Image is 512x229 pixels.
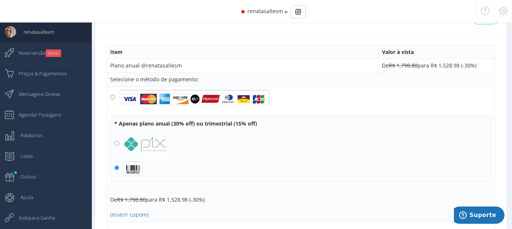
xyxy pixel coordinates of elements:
strike: R$ 1,798.80 [117,196,146,203]
td: Plano anual @renatasallesm [107,59,379,73]
strike: R$ 1,798.80 [389,62,418,69]
span: Ajuda [13,188,33,207]
td: De para R$ 1,528.98 (-30%) [379,59,495,73]
div: Basic example [290,6,306,18]
div: De para R$ 1,528.98 (-30%) [110,196,492,204]
span: Outros [13,167,36,186]
img: boleto_icon.png [124,161,143,176]
span: Agendar Postagens [11,105,61,124]
span: Mensagens Diretas [11,85,60,103]
span: renatasallesm [247,7,283,15]
iframe: Abre um widget para que você possa encontrar mais informações [454,207,505,225]
span: renatasallesm [16,22,54,41]
small: NOVO [46,49,61,57]
th: Valor à vista [379,45,495,59]
span: Indique e Ganhe [11,208,55,227]
div: Selecione o método de pagamento: [110,76,492,83]
img: bankflags.png [120,90,269,106]
span: Nova versão [11,43,61,62]
th: Item [107,45,379,59]
img: logo_pix.png [124,137,166,152]
span: Listas [13,147,33,165]
img: User Image [5,26,16,37]
b: * Apenas plano anual (30% off) ou trimestrial (15% off) [114,120,257,127]
span: Relatórios [13,126,43,145]
img: Instagram_simple_icon.svg [295,9,301,15]
span: Preços & Pagamentos [11,64,67,83]
a: (Inserir cupom) [110,211,148,218]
